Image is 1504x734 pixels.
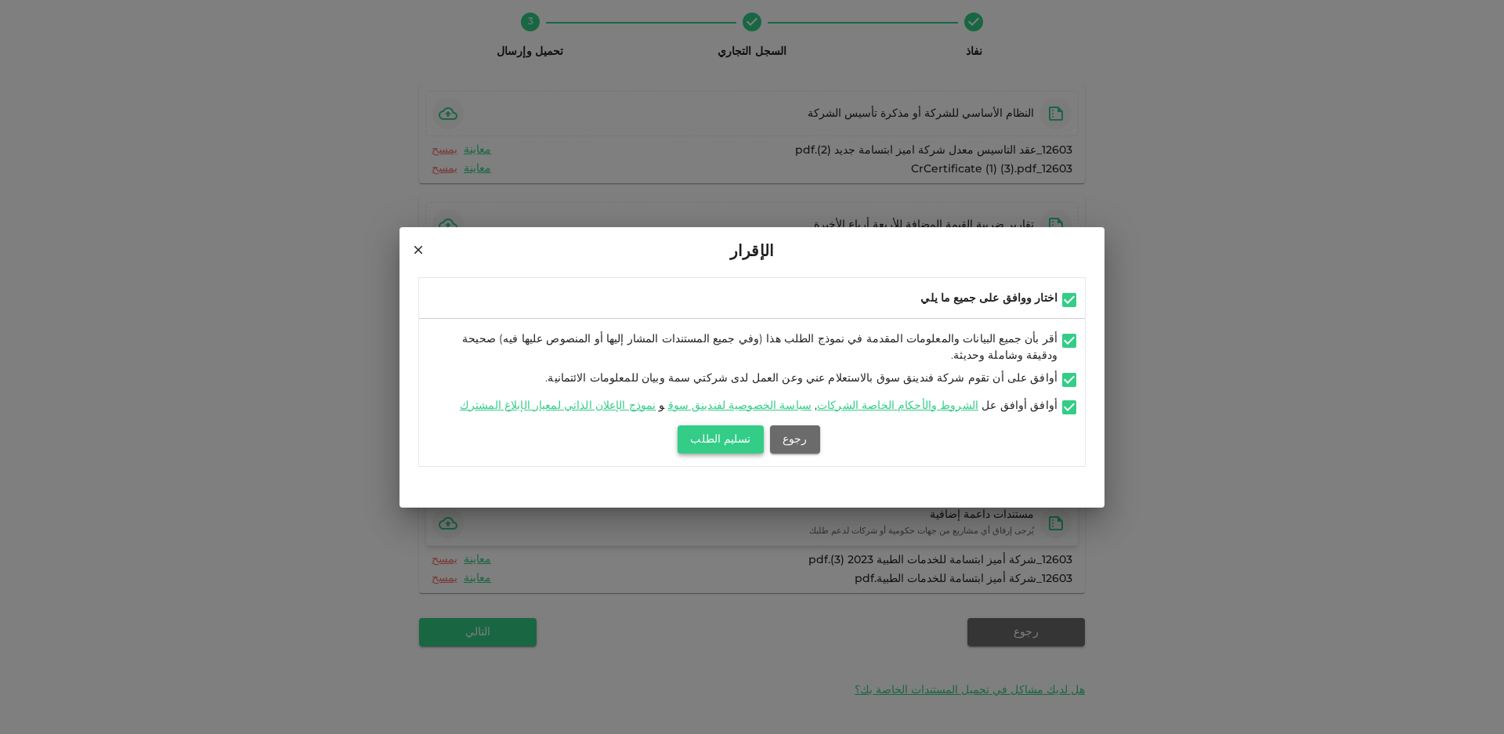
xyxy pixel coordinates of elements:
span: أوافق على أن تقوم شركة فندينق سوق بالاستعلام عني وعن العمل لدى شركتي سمة وبيان للمعلومات الائتمانية. [545,373,1057,384]
span: أقر بأن جميع البيانات والمعلومات المقدمة في نموذج الطلب هذا (وفي جميع المستندات المشار إليها أو ا... [462,334,1057,361]
a: الشروط والأحكام الخاصة الشركات [817,400,978,411]
span: الإقرار [730,240,774,265]
span: أوافق أوافق عل , و [457,400,1057,411]
a: نموذج الإعلان الذاتي لمعيار الإبلاغ المشترك [460,400,656,411]
button: رجوع [770,425,820,454]
button: تسليم الطلب [678,425,763,454]
a: سياسة الخصوصية لفندينق سوق [668,400,812,411]
span: اختار ووافق على جميع ما يلي [920,293,1057,304]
